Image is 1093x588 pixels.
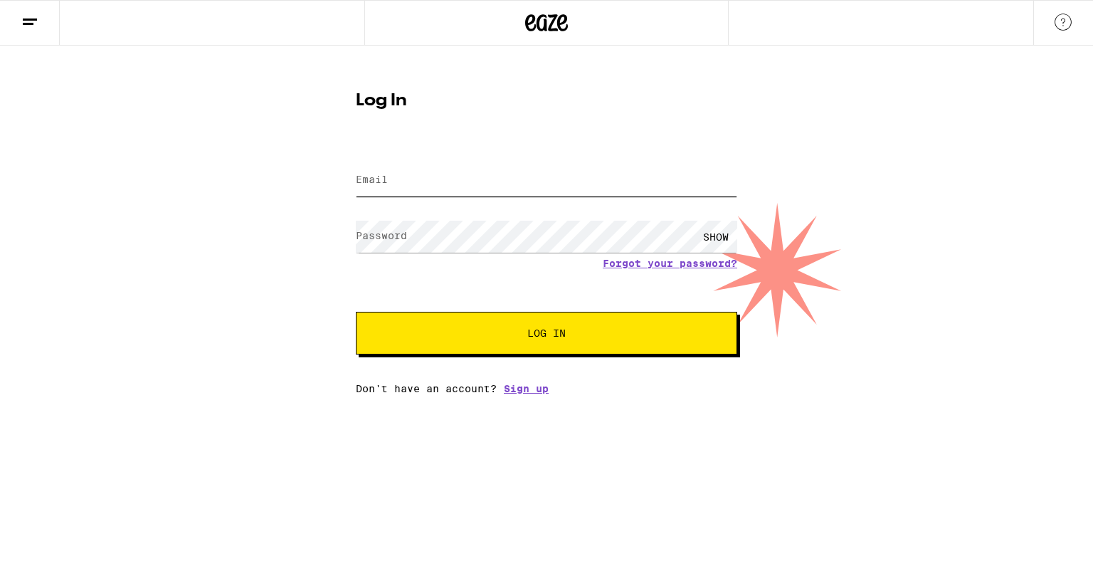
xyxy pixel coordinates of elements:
[356,174,388,185] label: Email
[695,221,737,253] div: SHOW
[356,93,737,110] h1: Log In
[356,312,737,355] button: Log In
[356,383,737,394] div: Don't have an account?
[9,10,102,21] span: Hi. Need any help?
[603,258,737,269] a: Forgot your password?
[527,328,566,338] span: Log In
[356,230,407,241] label: Password
[504,383,549,394] a: Sign up
[356,164,737,196] input: Email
